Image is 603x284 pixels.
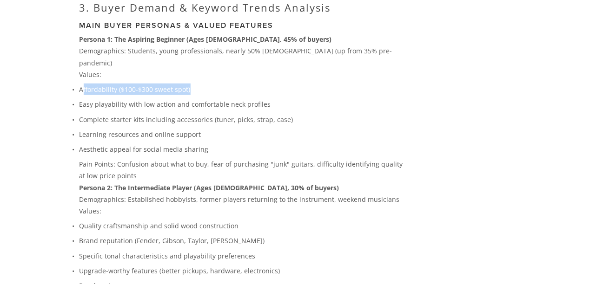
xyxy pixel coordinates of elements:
strong: Persona 1: The Aspiring Beginner (Ages [DEMOGRAPHIC_DATA], 45% of buyers) [80,35,332,44]
p: Easy playability with low action and comfortable neck profiles [80,98,405,110]
p: Affordability ($100-$300 sweet spot) [80,84,405,95]
p: Pain Points: Confusion about what to buy, fear of purchasing "junk" guitars, difficulty identifyi... [80,158,405,181]
p: Complete starter kits including accessories (tuner, picks, strap, case) [80,114,405,125]
p: Quality craftsmanship and solid wood construction [80,220,405,232]
p: Brand reputation (Fender, Gibson, Taylor, [PERSON_NAME]) [80,235,405,246]
p: Aesthetic appeal for social media sharing [80,143,405,155]
h3: Main Buyer Personas & Valued Features [80,21,405,30]
h2: 3. Buyer Demand & Keyword Trends Analysis [80,1,405,13]
p: Values: [80,69,405,80]
p: Upgrade-worthy features (better pickups, hardware, electronics) [80,265,405,277]
p: Values: [80,205,405,217]
p: Learning resources and online support [80,129,405,140]
p: Specific tonal characteristics and playability preferences [80,250,405,262]
p: Demographics: Established hobbyists, former players returning to the instrument, weekend musicians [80,194,405,205]
strong: Persona 2: The Intermediate Player (Ages [DEMOGRAPHIC_DATA], 30% of buyers) [80,183,339,192]
p: Demographics: Students, young professionals, nearly 50% [DEMOGRAPHIC_DATA] (up from 35% pre-pande... [80,45,405,68]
